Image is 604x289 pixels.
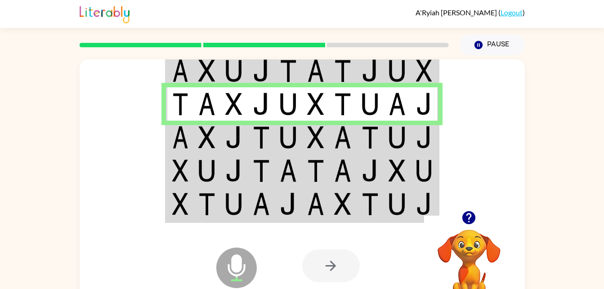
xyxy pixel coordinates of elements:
div: ( ) [416,8,525,17]
img: a [253,193,270,215]
img: t [280,59,297,82]
img: t [334,59,351,82]
img: x [225,93,242,115]
img: j [253,59,270,82]
img: u [225,193,242,215]
img: a [307,59,324,82]
img: a [389,93,406,115]
img: a [280,159,297,182]
img: j [416,93,432,115]
img: t [307,159,324,182]
img: u [225,59,242,82]
img: a [172,59,188,82]
img: u [280,93,297,115]
button: Pause [460,35,525,55]
img: j [225,159,242,182]
img: t [362,126,379,149]
img: u [389,59,406,82]
img: j [362,159,379,182]
img: j [416,193,432,215]
img: a [172,126,188,149]
img: t [362,193,379,215]
img: t [172,93,188,115]
img: u [389,193,406,215]
img: j [416,126,432,149]
img: t [253,126,270,149]
img: j [362,59,379,82]
img: x [416,59,432,82]
img: t [334,93,351,115]
a: Logout [501,8,523,17]
img: t [198,193,215,215]
img: a [307,193,324,215]
span: A'Ryiah [PERSON_NAME] [416,8,498,17]
img: x [334,193,351,215]
img: j [225,126,242,149]
img: u [362,93,379,115]
img: x [307,93,324,115]
img: a [198,93,215,115]
img: j [280,193,297,215]
img: j [253,93,270,115]
img: t [253,159,270,182]
img: u [280,126,297,149]
img: Literably [80,4,130,23]
img: u [389,126,406,149]
img: u [198,159,215,182]
img: x [198,59,215,82]
img: x [172,193,188,215]
img: u [416,159,432,182]
img: x [307,126,324,149]
img: x [198,126,215,149]
img: a [334,126,351,149]
img: x [172,159,188,182]
img: a [334,159,351,182]
img: x [389,159,406,182]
